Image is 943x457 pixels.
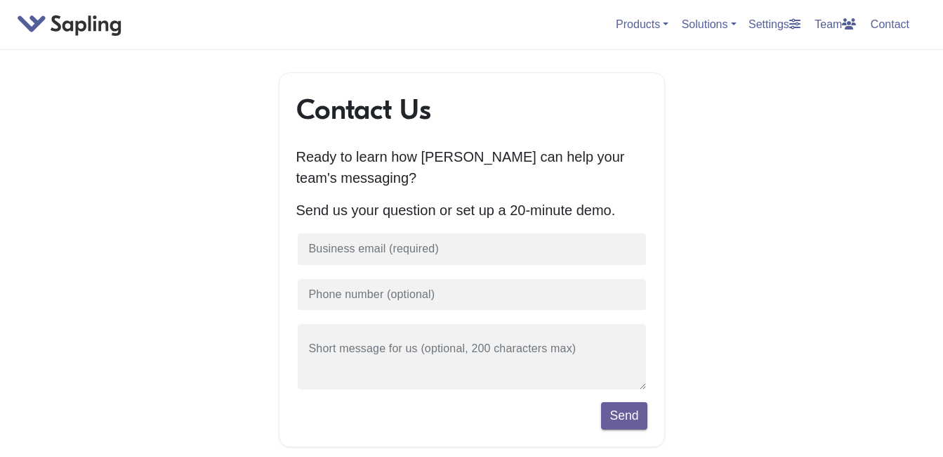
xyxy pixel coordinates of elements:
[296,200,647,221] p: Send us your question or set up a 20-minute demo.
[743,13,806,36] a: Settings
[601,402,647,429] button: Send
[296,146,647,188] p: Ready to learn how [PERSON_NAME] can help your team's messaging?
[296,93,647,127] h1: Contact Us
[616,18,668,30] a: Products
[296,232,647,266] input: Business email (required)
[809,13,862,36] a: Team
[296,278,647,312] input: Phone number (optional)
[682,18,737,30] a: Solutions
[865,13,915,36] a: Contact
